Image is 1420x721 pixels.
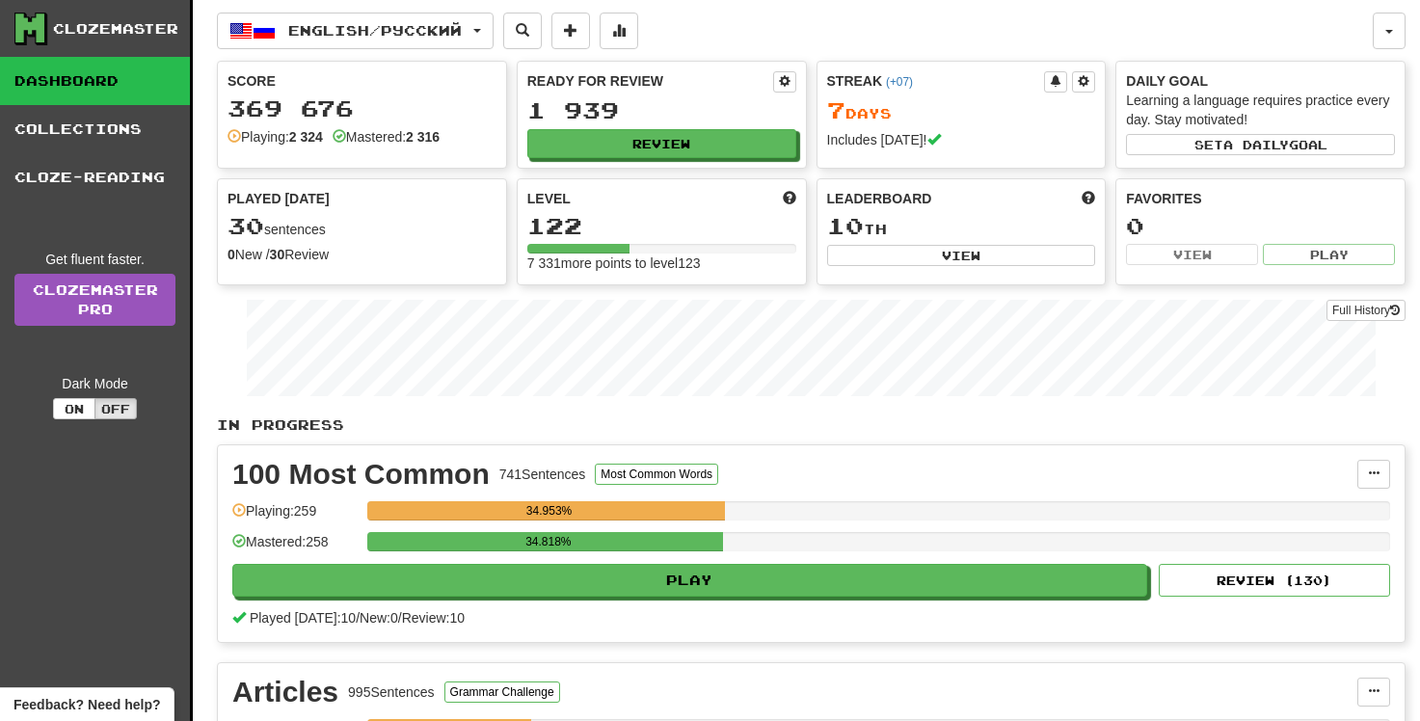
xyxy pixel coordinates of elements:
button: Grammar Challenge [444,681,560,703]
span: Open feedback widget [13,695,160,714]
div: 100 Most Common [232,460,490,489]
span: Review: 10 [402,610,465,626]
span: Played [DATE] [228,189,330,208]
button: Review (130) [1159,564,1390,597]
button: Add sentence to collection [551,13,590,49]
span: 7 [827,96,845,123]
a: (+07) [886,75,913,89]
div: Ready for Review [527,71,773,91]
button: Most Common Words [595,464,718,485]
div: 741 Sentences [499,465,586,484]
button: View [827,245,1096,266]
div: 369 676 [228,96,496,120]
div: 7 331 more points to level 123 [527,254,796,273]
div: Favorites [1126,189,1395,208]
span: English / Русский [288,22,462,39]
span: a daily [1223,138,1289,151]
div: Includes [DATE]! [827,130,1096,149]
span: New: 0 [360,610,398,626]
span: This week in points, UTC [1082,189,1095,208]
div: Streak [827,71,1045,91]
button: On [53,398,95,419]
div: sentences [228,214,496,239]
button: Full History [1326,300,1406,321]
div: Mastered: 258 [232,532,358,564]
div: New / Review [228,245,496,264]
div: Score [228,71,496,91]
button: English/Русский [217,13,494,49]
div: 995 Sentences [348,682,435,702]
div: Articles [232,678,338,707]
p: In Progress [217,415,1406,435]
div: Playing: 259 [232,501,358,533]
div: Mastered: [333,127,440,147]
span: Score more points to level up [783,189,796,208]
button: Play [1263,244,1395,265]
button: Search sentences [503,13,542,49]
div: 1 939 [527,98,796,122]
div: Get fluent faster. [14,250,175,269]
button: Seta dailygoal [1126,134,1395,155]
div: Playing: [228,127,323,147]
div: 0 [1126,214,1395,238]
span: Leaderboard [827,189,932,208]
button: More stats [600,13,638,49]
div: Dark Mode [14,374,175,393]
span: Played [DATE]: 10 [250,610,356,626]
button: Off [94,398,137,419]
span: Level [527,189,571,208]
strong: 2 324 [289,129,323,145]
div: Clozemaster [53,19,178,39]
div: 34.953% [373,501,725,521]
span: / [398,610,402,626]
div: 34.818% [373,532,723,551]
button: Play [232,564,1147,597]
strong: 0 [228,247,235,262]
span: 10 [827,212,864,239]
div: Daily Goal [1126,71,1395,91]
span: 30 [228,212,264,239]
div: Learning a language requires practice every day. Stay motivated! [1126,91,1395,129]
span: / [356,610,360,626]
button: Review [527,129,796,158]
strong: 2 316 [406,129,440,145]
div: th [827,214,1096,239]
div: Day s [827,98,1096,123]
button: View [1126,244,1258,265]
a: ClozemasterPro [14,274,175,326]
div: 122 [527,214,796,238]
strong: 30 [270,247,285,262]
